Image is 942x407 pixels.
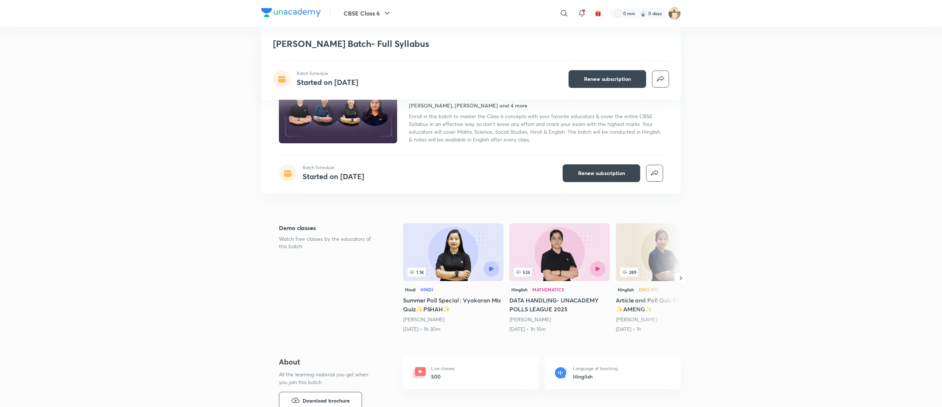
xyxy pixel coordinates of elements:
[297,77,358,87] h4: Started on [DATE]
[616,223,716,333] a: 289HinglishEnglishArticle and Poll Quiz Class ✨AMENG✨[PERSON_NAME][DATE] • 1h
[563,164,640,182] button: Renew subscription
[616,296,716,314] h5: Article and Poll Quiz Class ✨AMENG✨
[668,7,681,20] img: Chandrakant Deshmukh
[403,316,504,323] div: Pooja Shah
[273,38,562,49] h1: [PERSON_NAME] Batch- Full Syllabus
[261,8,321,19] a: Company Logo
[578,170,625,177] span: Renew subscription
[279,223,379,232] h5: Demo classes
[573,373,618,380] h6: Hinglish
[279,356,379,367] h4: About
[592,7,604,19] button: avatar
[509,296,610,314] h5: DATA HANDLING- UNACADEMY POLLS LEAGUE 2025
[261,8,321,17] img: Company Logo
[403,316,444,323] a: [PERSON_NAME]
[509,316,610,323] div: Yashika Arora
[431,373,455,380] h6: 500
[420,287,433,292] div: Hindi
[431,365,455,372] p: Live classes
[620,268,638,277] span: 289
[616,316,657,323] a: [PERSON_NAME]
[279,370,374,386] p: All the learning material you get when you join this batch
[569,70,646,88] button: Renew subscription
[509,285,529,294] div: Hinglish
[616,285,636,294] div: Hinglish
[509,325,610,333] div: 25th May • 1h 15m
[303,171,364,181] h4: Started on [DATE]
[279,235,379,250] p: Watch free classes by the educators of this batch
[339,6,396,21] button: CBSE Class 6
[297,70,358,77] p: Batch Schedule
[509,223,610,333] a: 524HinglishMathematicsDATA HANDLING- UNACADEMY POLLS LEAGUE 2025[PERSON_NAME][DATE] • 1h 15m
[616,223,716,333] a: Article and Poll Quiz Class ✨AMENG✨
[514,268,532,277] span: 524
[573,365,618,372] p: Language of teaching
[407,268,426,277] span: 1.1K
[403,223,504,333] a: 1.1KHindiHindiSummer Poll Special : Vyakaran Mix Quiz✨PSHAH✨[PERSON_NAME][DATE] • 1h 30m
[509,223,610,333] a: DATA HANDLING- UNACADEMY POLLS LEAGUE 2025
[403,285,417,294] div: Hindi
[409,113,660,143] span: Enroll in this batch to master the Class 6 concepts with your favorite educators & cover the enti...
[616,325,716,333] div: 4th Jun • 1h
[532,287,564,292] div: Mathematics
[303,164,364,171] p: Batch Schedule
[403,296,504,314] h5: Summer Poll Special : Vyakaran Mix Quiz✨PSHAH✨
[303,397,350,405] span: Download brochure
[278,76,398,144] img: Thumbnail
[595,10,601,17] img: avatar
[409,102,528,109] h4: [PERSON_NAME], [PERSON_NAME] and 4 more
[616,316,716,323] div: Anamika Mukherjee
[509,316,551,323] a: [PERSON_NAME]
[403,325,504,333] div: 15th Jun • 1h 30m
[639,10,647,17] img: streak
[403,223,504,333] a: Summer Poll Special : Vyakaran Mix Quiz✨PSHAH✨
[584,75,631,83] span: Renew subscription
